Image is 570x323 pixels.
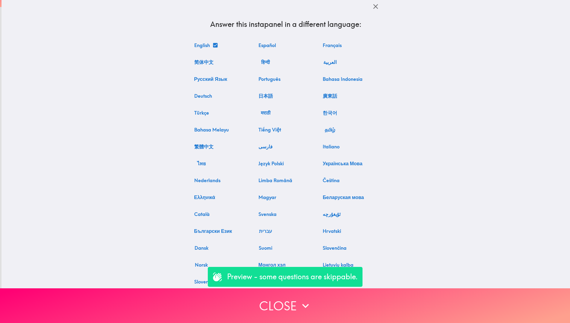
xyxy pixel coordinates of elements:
[192,39,220,51] button: Answer this instapanel in English.
[192,141,216,153] button: 用繁體中文回答這個instapanel。
[320,259,356,271] button: Atsakykite į šį instapanel lietuviškai.
[192,174,223,186] button: Beantwoord dit instapanel in het Nederlands.
[256,141,275,153] button: به این instapanel به زبان فارسی پاسخ دهید.
[256,124,283,136] button: Trả lời instapanel này bằng tiếng Việt.
[256,56,275,68] button: इस instapanel को हिंदी में उत्तर दें।
[320,141,342,153] button: Rispondi a questo instapanel in italiano.
[192,208,212,220] button: Responeu aquest instapanel en català.
[192,259,211,271] button: Svar på dette instapanel på norsk.
[320,174,342,186] button: Odpovězte na tento instapanel v češtině.
[192,276,223,288] button: Odgovorite na ta instapanel v slovenščini.
[192,107,211,119] button: Bu instapanel'i Türkçe olarak yanıtlayın.
[256,90,275,102] button: このinstapanelに日本語で回答してください。
[192,225,235,237] button: Отговорете на този instapanel на български.
[192,19,380,30] h4: Answer this instapanel in a different language:
[320,90,340,102] button: 用廣東話回答呢個instapanel。
[192,191,218,203] button: Απαντήστε σε αυτό το instapanel στα Ελληνικά.
[192,124,231,136] button: Jawab instapanel ini dalam Bahasa Melayu.
[320,56,340,68] button: أجب على هذا instapanel باللغة العربية.
[256,259,288,271] button: Энэ instapanel-д монгол хэлээр хариулна уу.
[320,242,349,254] button: Odpovedzte na tento instapanel v slovenčine.
[192,90,214,102] button: Beantworten Sie dieses instapanel auf Deutsch.
[320,208,343,220] button: بۇ instapanel غا ئۇيغۇرچە جاۋاب بېرىڭ.
[320,73,365,85] button: Jawab instapanel ini dalam Bahasa Indonesia.
[320,124,340,136] button: இந்த instapanel-ஐ தமிழில் பதிலளிக்கவும்.
[256,208,279,220] button: Svara på denna instapanel på svenska.
[256,225,275,237] button: ענה על instapanel זה בעברית.
[192,242,211,254] button: Besvar denne instapanel på dansk.
[256,107,275,119] button: या instapanel ला मराठीत उत्तर द्या.
[227,272,358,282] p: Preview - some questions are skippable.
[320,107,340,119] button: 이 instapanel에 한국어로 답하세요.
[256,39,278,51] button: Responde a este instapanel en español.
[320,39,344,51] button: Répondez à cet instapanel en français.
[256,242,275,254] button: Vastaa tähän instapanel suomeksi.
[256,157,286,169] button: Odpowiedz na ten instapanel w języku polskim.
[192,73,230,85] button: Ответьте на этот instapanel на русском языке.
[256,174,295,186] button: Răspundeți la acest instapanel în limba română.
[192,157,211,169] button: ตอบ instapanel นี้เป็นภาษาไทย.
[192,56,216,68] button: 用简体中文回答这个instapanel。
[256,73,283,85] button: Responda a este instapanel em português.
[256,191,279,203] button: Válaszoljon erre az instapanel-re magyarul.
[320,191,366,203] button: Адкажыце на гэты instapanel па-беларуску.
[320,157,365,169] button: Дайте відповідь на цей instapanel українською мовою.
[320,225,344,237] button: Odgovorite na ovaj instapanel na hrvatskom.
